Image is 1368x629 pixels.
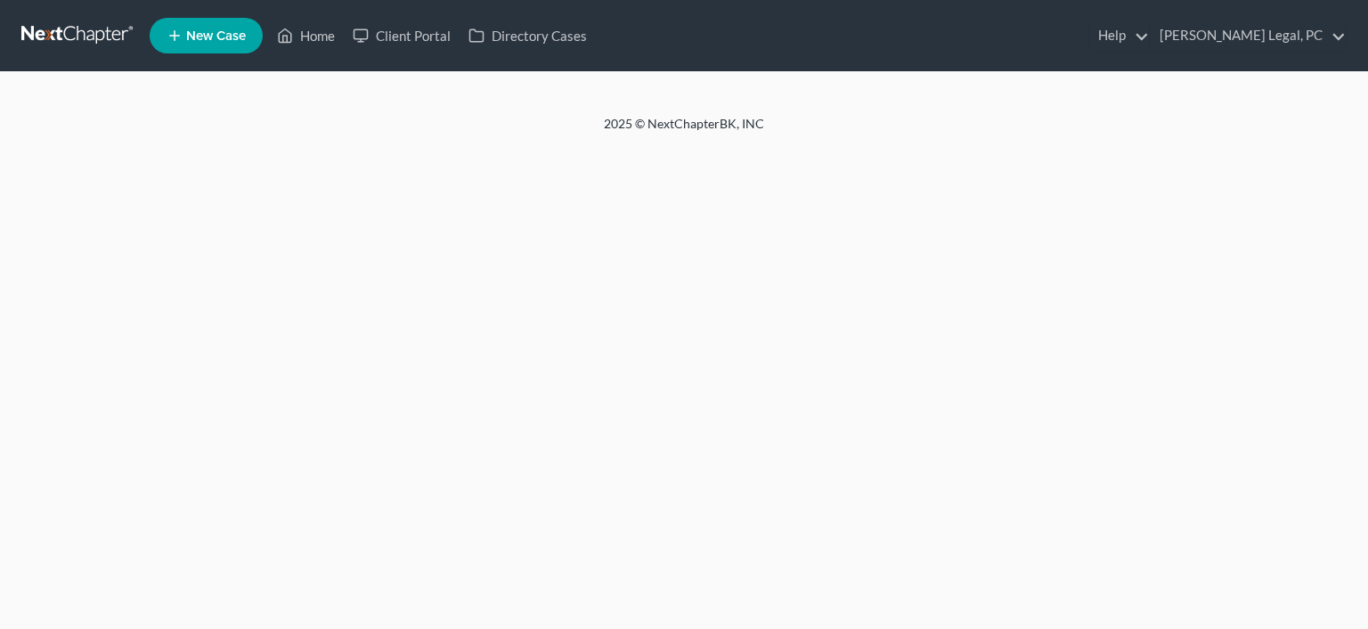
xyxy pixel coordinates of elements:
a: Client Portal [344,20,460,52]
new-legal-case-button: New Case [150,18,263,53]
a: Help [1089,20,1149,52]
a: Home [268,20,344,52]
a: Directory Cases [460,20,596,52]
a: [PERSON_NAME] Legal, PC [1151,20,1346,52]
div: 2025 © NextChapterBK, INC [176,115,1192,147]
